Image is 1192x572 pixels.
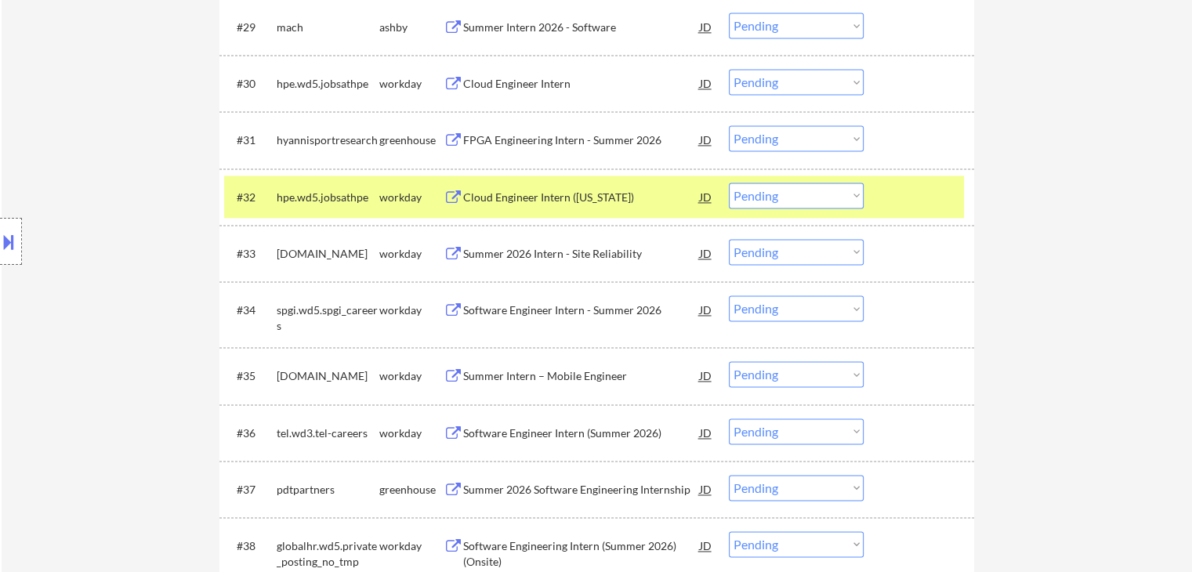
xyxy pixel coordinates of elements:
[237,20,264,35] div: #29
[379,538,444,554] div: workday
[277,482,379,498] div: pdtpartners
[379,368,444,384] div: workday
[277,302,379,333] div: spgi.wd5.spgi_careers
[463,190,700,205] div: Cloud Engineer Intern ([US_STATE])
[463,368,700,384] div: Summer Intern – Mobile Engineer
[379,302,444,318] div: workday
[237,538,264,554] div: #38
[698,295,714,324] div: JD
[698,13,714,41] div: JD
[379,76,444,92] div: workday
[379,482,444,498] div: greenhouse
[698,69,714,97] div: JD
[277,20,379,35] div: mach
[698,475,714,503] div: JD
[698,361,714,389] div: JD
[277,246,379,262] div: [DOMAIN_NAME]
[463,538,700,569] div: Software Engineering Intern (Summer 2026) (Onsite)
[463,20,700,35] div: Summer Intern 2026 - Software
[698,418,714,447] div: JD
[463,76,700,92] div: Cloud Engineer Intern
[463,132,700,148] div: FPGA Engineering Intern - Summer 2026
[698,531,714,559] div: JD
[379,190,444,205] div: workday
[277,76,379,92] div: hpe.wd5.jobsathpe
[277,190,379,205] div: hpe.wd5.jobsathpe
[237,76,264,92] div: #30
[379,132,444,148] div: greenhouse
[277,368,379,384] div: [DOMAIN_NAME]
[698,239,714,267] div: JD
[237,425,264,441] div: #36
[379,425,444,441] div: workday
[379,246,444,262] div: workday
[277,538,379,569] div: globalhr.wd5.private_posting_no_tmp
[698,183,714,211] div: JD
[379,20,444,35] div: ashby
[277,132,379,148] div: hyannisportresearch
[698,125,714,154] div: JD
[463,246,700,262] div: Summer 2026 Intern - Site Reliability
[237,482,264,498] div: #37
[463,482,700,498] div: Summer 2026 Software Engineering Internship
[277,425,379,441] div: tel.wd3.tel-careers
[463,302,700,318] div: Software Engineer Intern - Summer 2026
[463,425,700,441] div: Software Engineer Intern (Summer 2026)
